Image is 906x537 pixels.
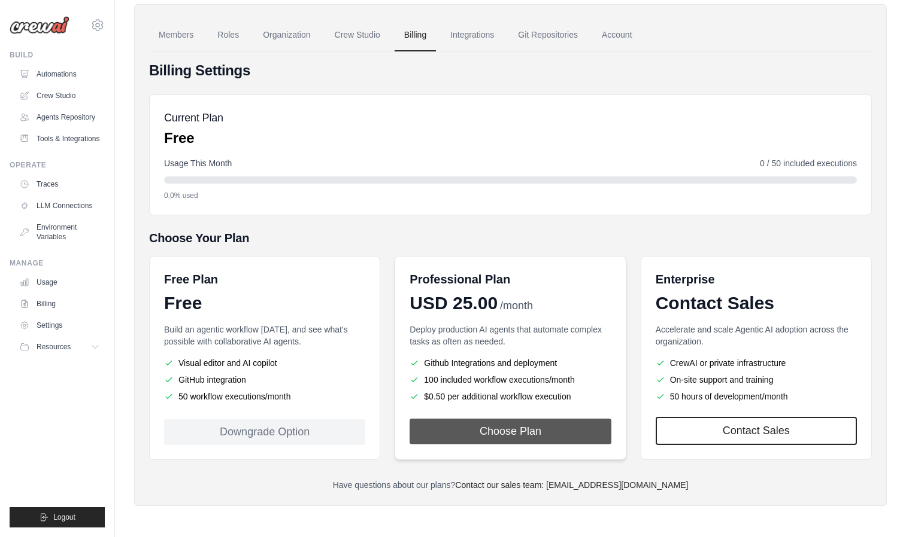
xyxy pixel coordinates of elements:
span: USD 25.00 [410,292,498,314]
p: Have questions about our plans? [149,479,872,491]
div: Operate [10,160,105,170]
a: Usage [14,273,105,292]
a: Settings [14,316,105,335]
h4: Billing Settings [149,61,872,80]
h6: Enterprise [656,271,857,288]
div: チャットウィジェット [846,480,906,537]
a: Account [592,19,642,51]
a: Automations [14,65,105,84]
button: Resources [14,337,105,356]
a: Traces [14,175,105,194]
a: Tools & Integrations [14,129,105,148]
li: $0.50 per additional workflow execution [410,390,611,402]
button: Logout [10,507,105,527]
a: Roles [208,19,249,51]
a: Contact Sales [656,417,857,445]
li: GitHub integration [164,374,365,386]
p: Build an agentic workflow [DATE], and see what's possible with collaborative AI agents. [164,324,365,347]
a: Billing [395,19,436,51]
h5: Current Plan [164,109,223,126]
p: Free [164,129,223,148]
a: LLM Connections [14,196,105,215]
div: Contact Sales [656,292,857,314]
p: Deploy production AI agents that automate complex tasks as often as needed. [410,324,611,347]
a: Git Repositories [508,19,587,51]
img: Logo [10,16,69,34]
span: Resources [37,342,71,352]
li: Github Integrations and deployment [410,357,611,369]
li: Visual editor and AI copilot [164,357,365,369]
span: 0.0% used [164,191,198,200]
iframe: Chat Widget [846,480,906,537]
a: Environment Variables [14,218,105,246]
div: Build [10,50,105,60]
div: Downgrade Option [164,419,365,445]
h5: Choose Your Plan [149,230,872,246]
div: Free [164,292,365,314]
span: Usage This Month [164,157,232,169]
a: Crew Studio [325,19,390,51]
span: /month [500,298,533,314]
h6: Professional Plan [410,271,510,288]
li: 50 hours of development/month [656,390,857,402]
button: Choose Plan [410,419,611,444]
a: Organization [253,19,320,51]
li: On-site support and training [656,374,857,386]
a: Members [149,19,203,51]
li: CrewAI or private infrastructure [656,357,857,369]
span: Logout [53,512,75,522]
li: 50 workflow executions/month [164,390,365,402]
h6: Free Plan [164,271,218,288]
a: Contact our sales team: [EMAIL_ADDRESS][DOMAIN_NAME] [455,480,688,490]
li: 100 included workflow executions/month [410,374,611,386]
a: Crew Studio [14,86,105,105]
a: Agents Repository [14,108,105,127]
a: Billing [14,294,105,313]
a: Integrations [441,19,504,51]
div: Manage [10,258,105,268]
span: 0 / 50 included executions [760,157,857,169]
p: Accelerate and scale Agentic AI adoption across the organization. [656,324,857,347]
